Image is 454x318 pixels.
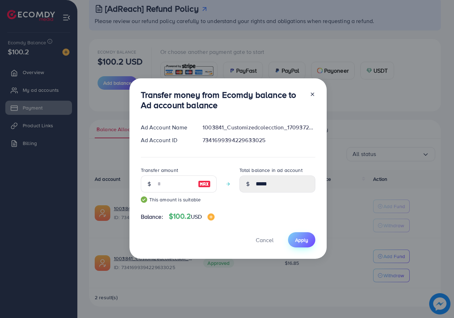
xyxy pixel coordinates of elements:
[256,236,273,244] span: Cancel
[288,232,315,247] button: Apply
[135,136,197,144] div: Ad Account ID
[295,236,308,244] span: Apply
[207,213,215,221] img: image
[141,213,163,221] span: Balance:
[141,90,304,110] h3: Transfer money from Ecomdy balance to Ad account balance
[169,212,215,221] h4: $100.2
[141,196,217,203] small: This amount is suitable
[141,196,147,203] img: guide
[197,136,321,144] div: 7341699394229633025
[141,167,178,174] label: Transfer amount
[247,232,282,247] button: Cancel
[239,167,303,174] label: Total balance in ad account
[198,180,211,188] img: image
[191,213,202,221] span: USD
[135,123,197,132] div: Ad Account Name
[197,123,321,132] div: 1003841_Customizedcolecction_1709372613954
